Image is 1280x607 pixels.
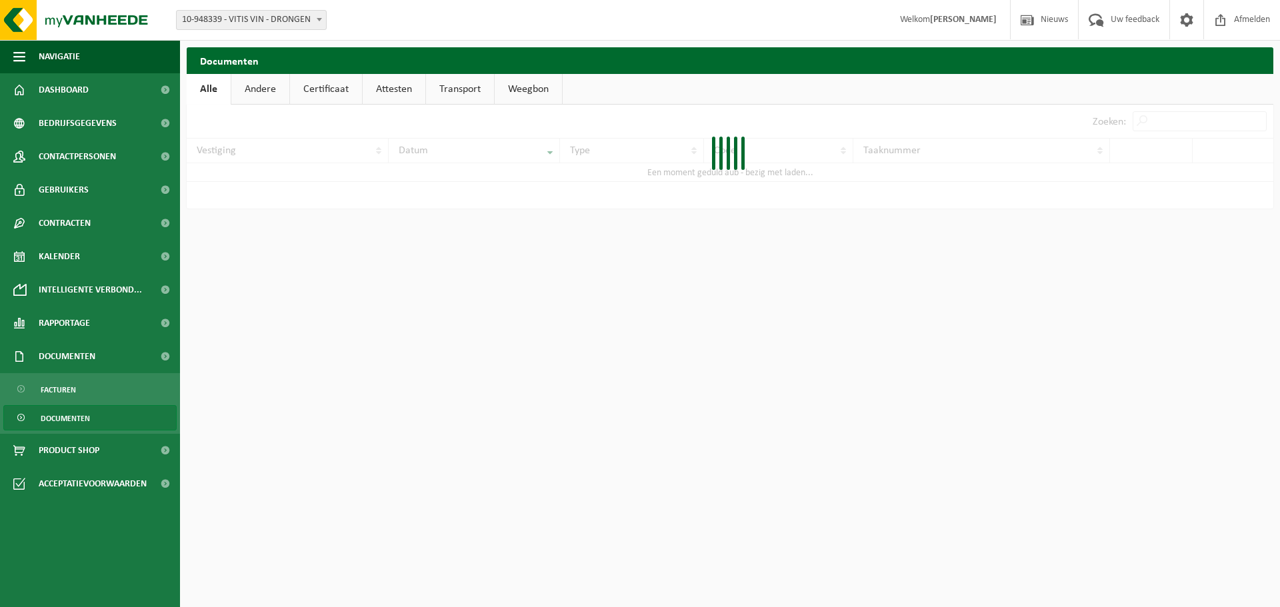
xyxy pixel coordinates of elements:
[177,11,326,29] span: 10-948339 - VITIS VIN - DRONGEN
[41,406,90,431] span: Documenten
[187,47,1273,73] h2: Documenten
[231,74,289,105] a: Andere
[176,10,327,30] span: 10-948339 - VITIS VIN - DRONGEN
[39,40,80,73] span: Navigatie
[39,467,147,500] span: Acceptatievoorwaarden
[39,140,116,173] span: Contactpersonen
[39,434,99,467] span: Product Shop
[41,377,76,402] span: Facturen
[3,405,177,430] a: Documenten
[39,107,117,140] span: Bedrijfsgegevens
[39,306,90,340] span: Rapportage
[495,74,562,105] a: Weegbon
[39,207,91,240] span: Contracten
[39,340,95,373] span: Documenten
[3,376,177,402] a: Facturen
[426,74,494,105] a: Transport
[290,74,362,105] a: Certificaat
[39,240,80,273] span: Kalender
[39,273,142,306] span: Intelligente verbond...
[187,74,231,105] a: Alle
[363,74,425,105] a: Attesten
[39,73,89,107] span: Dashboard
[39,173,89,207] span: Gebruikers
[930,15,997,25] strong: [PERSON_NAME]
